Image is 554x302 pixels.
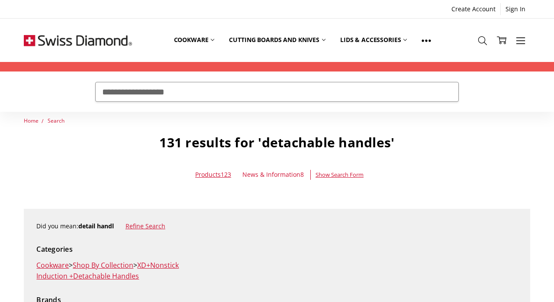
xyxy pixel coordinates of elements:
[414,21,438,60] a: Show All
[300,170,304,179] span: 8
[24,117,39,124] a: Home
[501,3,530,15] a: Sign In
[195,170,231,179] a: Products123
[126,222,165,230] a: Refine Search
[316,170,364,179] a: Show Search Form
[24,19,132,62] img: Free Shipping On Every Order
[24,134,530,151] h1: 131 results for 'detachable handles'
[78,222,114,230] strong: detail handl
[221,170,231,179] span: 123
[36,221,517,231] div: Did you mean:
[167,21,222,59] a: Cookware
[32,260,195,282] li: > >
[333,21,414,59] a: Lids & Accessories
[36,244,517,255] h5: Categories
[242,170,304,179] a: News & Information8
[73,260,133,270] a: Shop By Collection
[447,3,500,15] a: Create Account
[222,21,333,59] a: Cutting boards and knives
[36,260,69,270] a: Cookware
[48,117,64,124] a: Search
